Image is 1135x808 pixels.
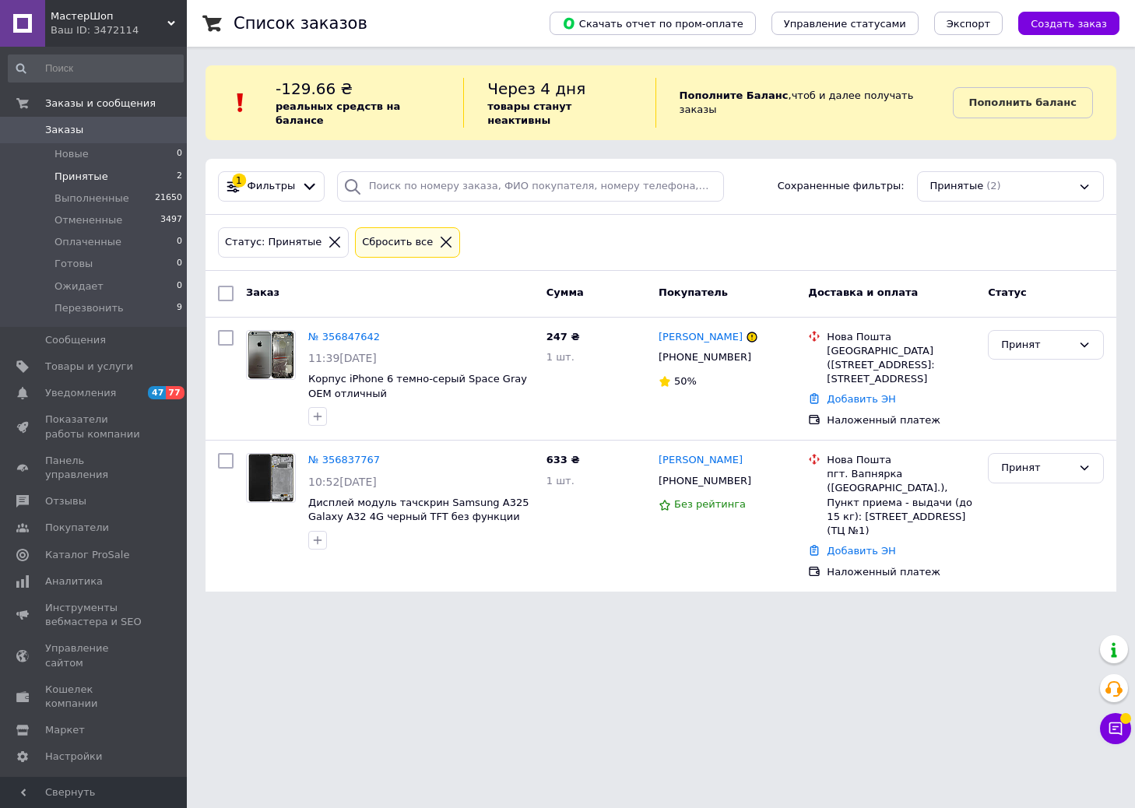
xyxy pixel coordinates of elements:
button: Скачать отчет по пром-оплате [550,12,756,35]
div: Принят [1001,460,1072,476]
a: Фото товару [246,330,296,380]
span: [PHONE_NUMBER] [659,351,751,363]
a: [PERSON_NAME] [659,330,743,345]
img: Фото товару [248,454,293,502]
button: Чат с покупателем [1100,713,1131,744]
span: Заказы [45,123,83,137]
span: Сумма [546,286,584,298]
span: 0 [177,147,182,161]
span: Сообщения [45,333,106,347]
input: Поиск по номеру заказа, ФИО покупателя, номеру телефона, Email, номеру накладной [337,171,724,202]
span: Заказы и сообщения [45,97,156,111]
span: [PHONE_NUMBER] [659,475,751,487]
span: Инструменты вебмастера и SEO [45,601,144,629]
span: Показатели работы компании [45,413,144,441]
span: Создать заказ [1031,18,1107,30]
span: МастерШоп [51,9,167,23]
div: 1 [232,174,246,188]
a: № 356847642 [308,331,380,343]
div: Статус: Принятые [222,234,325,251]
span: 247 ₴ [546,331,580,343]
span: Панель управления [45,454,144,482]
div: Наложенный платеж [827,413,975,427]
span: 3497 [160,213,182,227]
span: Покупатели [45,521,109,535]
a: Создать заказ [1003,17,1119,29]
span: Каталог ProSale [45,548,129,562]
img: :exclamation: [229,91,252,114]
span: Управление статусами [784,18,906,30]
span: (2) [986,180,1000,191]
span: Покупатель [659,286,728,298]
span: Заказ [246,286,279,298]
span: Сохраненные фильтры: [778,179,905,194]
b: товары станут неактивны [487,100,571,126]
span: Товары и услуги [45,360,133,374]
div: Ваш ID: 3472114 [51,23,187,37]
span: 77 [166,386,184,399]
b: Пополнить баланс [969,97,1077,108]
span: Скачать отчет по пром-оплате [562,16,743,30]
span: Управление сайтом [45,641,144,669]
span: Настройки [45,750,102,764]
span: Перезвонить [54,301,124,315]
div: Принят [1001,337,1072,353]
div: Нова Пошта [827,453,975,467]
span: 0 [177,257,182,271]
span: Доставка и оплата [808,286,918,298]
span: Аналитика [45,574,103,588]
button: Управление статусами [771,12,919,35]
span: 10:52[DATE] [308,476,377,488]
span: 11:39[DATE] [308,352,377,364]
span: Отмененные [54,213,122,227]
div: Нова Пошта [827,330,975,344]
span: Отзывы [45,494,86,508]
span: Ожидает [54,279,104,293]
a: Добавить ЭН [827,393,895,405]
a: № 356837767 [308,454,380,465]
div: [GEOGRAPHIC_DATA] ([STREET_ADDRESS]: [STREET_ADDRESS] [827,344,975,387]
span: 50% [674,375,697,387]
a: Пополнить баланс [953,87,1093,118]
div: Наложенный платеж [827,565,975,579]
button: Экспорт [934,12,1003,35]
span: 1 шт. [546,475,575,487]
span: Кошелек компании [45,683,144,711]
span: Принятые [930,179,984,194]
span: Маркет [45,723,85,737]
a: Корпус iPhone 6 темно-серый Space Gray OEM отличный [308,373,527,399]
span: -129.66 ₴ [276,79,353,98]
span: 9 [177,301,182,315]
span: 21650 [155,191,182,206]
span: Экспорт [947,18,990,30]
span: 0 [177,279,182,293]
h1: Список заказов [234,14,367,33]
span: Уведомления [45,386,116,400]
a: Добавить ЭН [827,545,895,557]
span: 2 [177,170,182,184]
span: 1 шт. [546,351,575,363]
span: Оплаченные [54,235,121,249]
span: Новые [54,147,89,161]
span: Принятые [54,170,108,184]
span: 633 ₴ [546,454,580,465]
div: Сбросить все [359,234,436,251]
span: Статус [988,286,1027,298]
b: Пополните Баланс [680,90,789,101]
button: Создать заказ [1018,12,1119,35]
div: пгт. Вапнярка ([GEOGRAPHIC_DATA].), Пункт приема - выдачи (до 15 кг): [STREET_ADDRESS] (ТЦ №1) [827,467,975,538]
span: Фильтры [248,179,296,194]
a: Дисплей модуль тачскрин Samsung A325 Galaxy A32 4G черный TFT без функции отпечатка пальца с рамкой [308,497,529,537]
img: Фото товару [248,331,295,379]
div: , чтоб и далее получать заказы [655,78,953,128]
span: Выполненные [54,191,129,206]
a: Фото товару [246,453,296,503]
span: Без рейтинга [674,498,746,510]
a: [PERSON_NAME] [659,453,743,468]
span: Готовы [54,257,93,271]
span: Через 4 дня [487,79,585,98]
span: 0 [177,235,182,249]
input: Поиск [8,54,184,83]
